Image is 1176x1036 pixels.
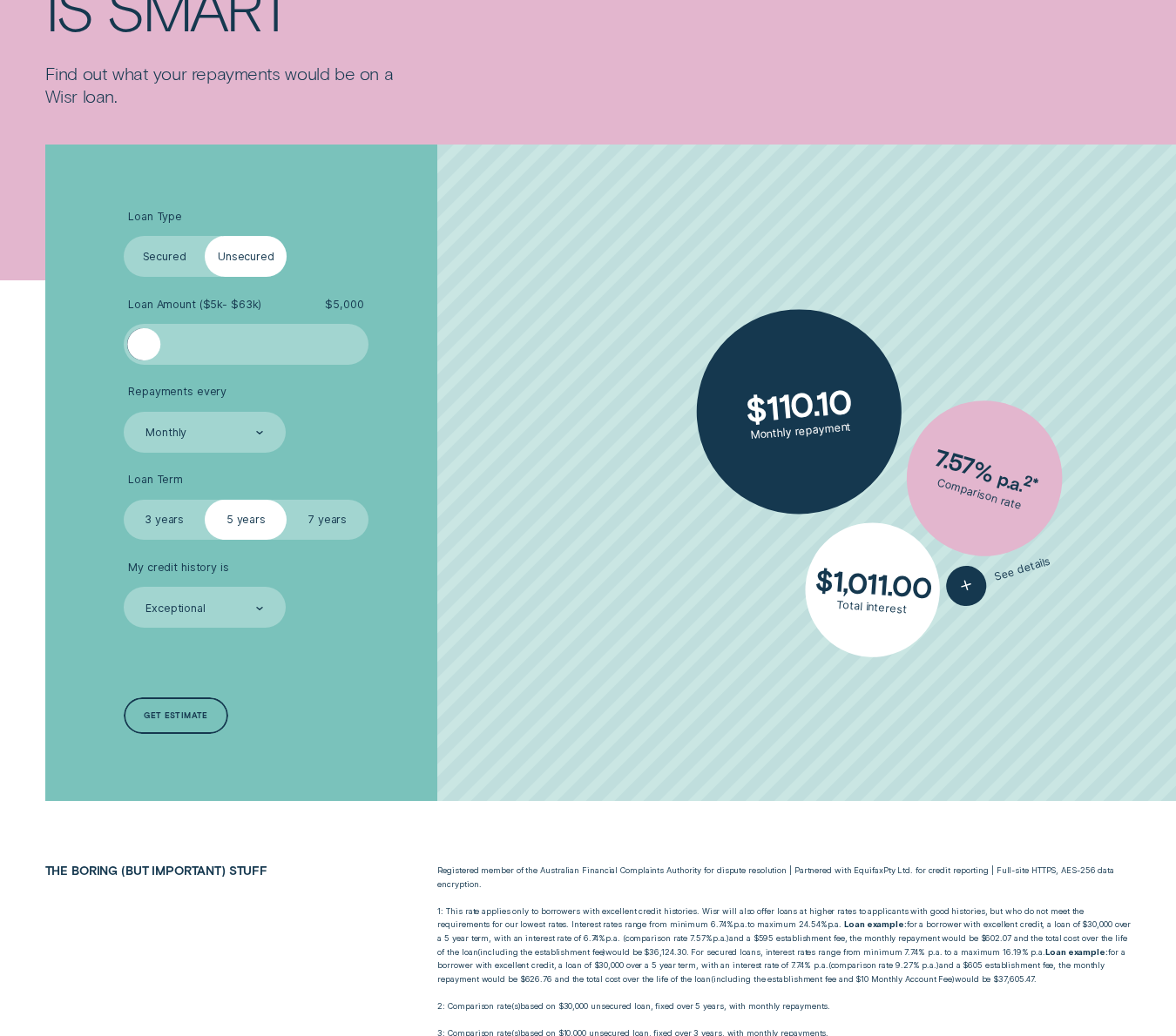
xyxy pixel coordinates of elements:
span: P T Y [883,865,896,875]
label: Secured [124,236,206,277]
span: ( [477,947,480,957]
span: ) [518,1001,521,1011]
span: ) [936,960,939,970]
span: Repayments every [128,385,226,399]
span: Ltd [897,865,910,875]
span: p.a. [605,933,620,943]
span: ( [623,933,625,943]
p: 2: Comparison rate s based on $30,000 unsecured loan, fixed over 5 years, with monthly repayments. [437,999,1131,1013]
h2: The boring (but important) stuff [38,864,353,878]
span: p.a. [828,919,842,929]
span: ) [727,933,729,943]
span: $ 5,000 [325,298,363,312]
div: Monthly [145,426,186,440]
span: Per Annum [713,933,727,943]
label: Unsecured [205,236,287,277]
p: 1: This rate applies only to borrowers with excellent credit histories. Wisr will also offer loan... [437,905,1131,986]
label: 3 years [124,500,206,541]
span: ) [952,974,955,984]
span: L T D [897,865,910,875]
span: See details [993,554,1052,583]
span: ( [828,960,831,970]
span: My credit history is [128,561,229,575]
span: ( [511,1001,514,1011]
label: 5 years [205,500,287,541]
span: Per Annum [605,933,620,943]
span: Loan Amount ( $5k - $63k ) [128,298,261,312]
span: p.a. [733,919,748,929]
p: Find out what your repayments would be on a Wisr loan. [45,63,399,107]
label: 7 years [287,500,368,541]
button: See details [941,541,1056,610]
div: Exceptional [145,602,206,616]
span: Per Annum [733,919,748,929]
span: Loan Term [128,473,183,487]
span: Pty [883,865,896,875]
span: Loan Type [128,210,182,224]
span: ( [711,974,713,984]
p: Registered member of the Australian Financial Complaints Authority for dispute resolution | Partn... [437,864,1131,891]
span: Per Annum [828,919,842,929]
strong: Loan example: [844,919,907,929]
strong: Loan example: [1045,947,1108,957]
span: ) [603,947,605,957]
span: p.a. [713,933,727,943]
a: Get estimate [124,697,228,734]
